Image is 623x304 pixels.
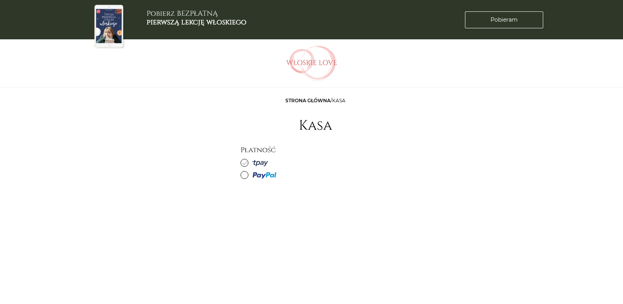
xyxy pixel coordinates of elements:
[241,146,390,155] h2: Płatność
[147,17,246,27] b: pierwszą lekcję włoskiego
[147,9,246,26] h3: Pobierz BEZPŁATNĄ
[491,16,518,24] span: Pobieram
[465,11,543,28] a: Pobieram
[285,98,331,103] a: Strona główna
[332,98,345,103] span: Kasa
[286,46,337,81] img: Włoskielove
[285,98,345,103] span: /
[299,118,332,134] h1: Kasa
